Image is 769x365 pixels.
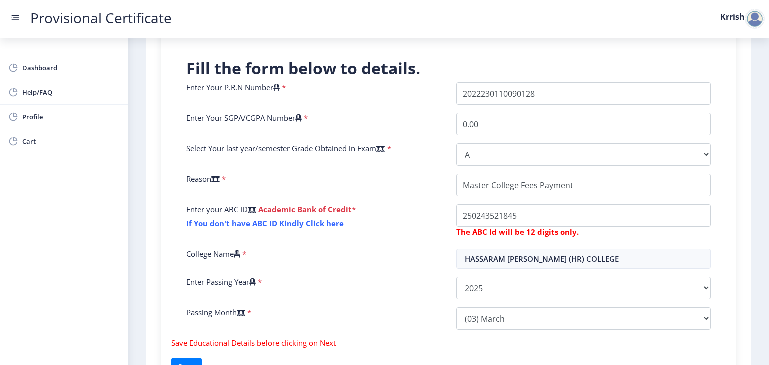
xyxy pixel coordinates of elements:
b: The ABC Id will be 12 digits only. [456,227,579,237]
span: Save Educational Details before clicking on Next [171,338,336,348]
input: P.R.N Number [456,82,711,105]
input: Reason [456,174,711,196]
label: Enter Your SGPA/CGPA Number [186,113,302,123]
label: College Name [186,249,240,259]
span: Profile [22,111,120,123]
span: Dashboard [22,62,120,74]
span: Cart [22,135,120,147]
label: Enter your ABC ID [186,204,256,214]
span: Help/FAQ [22,86,120,98]
a: Provisional Certificate [20,13,182,23]
label: Enter Passing Year [186,277,256,287]
label: Passing Month [186,307,245,317]
label: Krrish [720,13,745,21]
h2: Fill the form below to details. [186,58,711,78]
input: Grade Point [456,113,711,135]
b: Academic Bank of Credit [258,204,352,214]
label: Select Your last year/semester Grade Obtained in Exam [186,143,385,153]
a: If You don't have ABC ID Kindly Click here [186,218,344,228]
label: Enter Your P.R.N Number [186,82,280,92]
input: ABC ID [456,204,711,227]
label: Reason [186,174,220,184]
input: Select College Name [456,249,711,269]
